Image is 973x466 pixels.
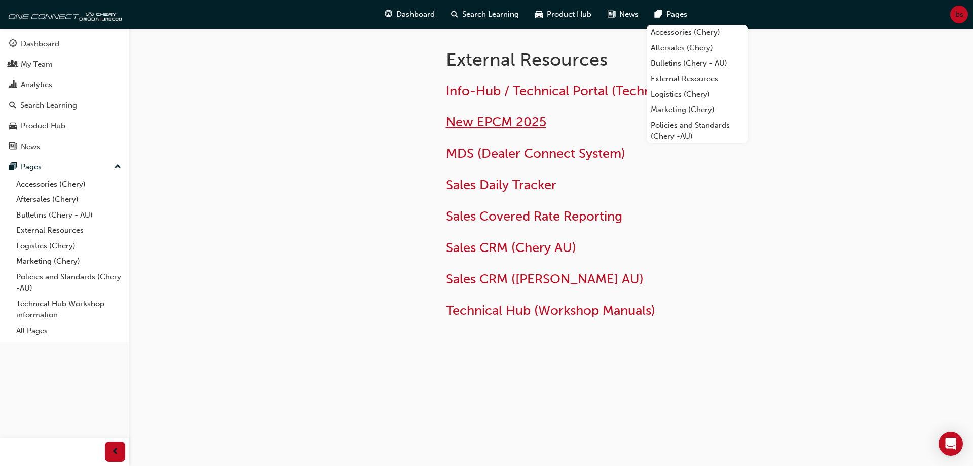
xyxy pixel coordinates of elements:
[377,4,443,25] a: guage-iconDashboard
[12,192,125,207] a: Aftersales (Chery)
[547,9,591,20] span: Product Hub
[939,432,963,456] div: Open Intercom Messenger
[9,81,17,90] span: chart-icon
[9,40,17,49] span: guage-icon
[446,208,622,224] a: Sales Covered Rate Reporting
[21,79,52,91] div: Analytics
[647,87,748,102] a: Logistics (Chery)
[608,8,615,21] span: news-icon
[9,163,17,172] span: pages-icon
[446,146,625,161] a: MDS (Dealer Connect System)
[647,102,748,118] a: Marketing (Chery)
[4,158,125,176] button: Pages
[114,161,121,174] span: up-icon
[451,8,458,21] span: search-icon
[12,323,125,339] a: All Pages
[9,122,17,131] span: car-icon
[647,56,748,71] a: Bulletins (Chery - AU)
[446,83,714,99] a: Info-Hub / Technical Portal (Technical Cases)
[647,25,748,41] a: Accessories (Chery)
[4,117,125,135] a: Product Hub
[647,71,748,87] a: External Resources
[385,8,392,21] span: guage-icon
[527,4,600,25] a: car-iconProduct Hub
[12,269,125,296] a: Policies and Standards (Chery -AU)
[396,9,435,20] span: Dashboard
[4,32,125,158] button: DashboardMy TeamAnalyticsSearch LearningProduct HubNews
[955,9,963,20] span: bs
[446,114,546,130] a: New EPCM 2025
[12,296,125,323] a: Technical Hub Workshop information
[619,9,639,20] span: News
[666,9,687,20] span: Pages
[9,60,17,69] span: people-icon
[535,8,543,21] span: car-icon
[446,303,655,318] a: Technical Hub (Workshop Manuals)
[12,207,125,223] a: Bulletins (Chery - AU)
[21,59,53,70] div: My Team
[9,142,17,152] span: news-icon
[4,34,125,53] a: Dashboard
[446,177,556,193] a: Sales Daily Tracker
[4,76,125,94] a: Analytics
[21,141,40,153] div: News
[4,137,125,156] a: News
[12,254,125,269] a: Marketing (Chery)
[21,161,42,173] div: Pages
[12,238,125,254] a: Logistics (Chery)
[446,271,644,287] a: Sales CRM ([PERSON_NAME] AU)
[9,101,16,111] span: search-icon
[4,55,125,74] a: My Team
[21,120,65,132] div: Product Hub
[462,9,519,20] span: Search Learning
[20,100,77,112] div: Search Learning
[647,118,748,145] a: Policies and Standards (Chery -AU)
[111,446,119,458] span: prev-icon
[600,4,647,25] a: news-iconNews
[446,49,778,71] h1: External Resources
[4,96,125,115] a: Search Learning
[5,4,122,24] img: oneconnect
[655,8,662,21] span: pages-icon
[12,176,125,192] a: Accessories (Chery)
[12,223,125,238] a: External Resources
[443,4,527,25] a: search-iconSearch Learning
[647,4,695,25] a: pages-iconPages
[446,240,576,256] a: Sales CRM (Chery AU)
[21,38,59,50] div: Dashboard
[950,6,968,23] button: bs
[647,40,748,56] a: Aftersales (Chery)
